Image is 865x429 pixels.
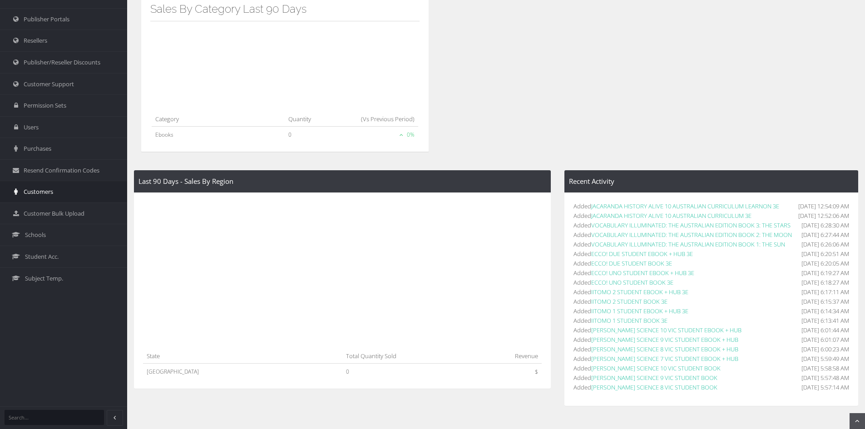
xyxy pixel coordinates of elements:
[801,240,849,249] span: [DATE] 6:26:06 AM
[573,383,849,392] li: Added
[801,383,849,392] span: [DATE] 5:57:14 AM
[801,287,849,297] span: [DATE] 6:17:11 AM
[591,250,693,258] a: ECCO! DUE STUDENT EBOOK + HUB 3E
[573,316,849,325] li: Added
[573,230,849,240] li: Added
[285,110,329,127] th: Quantity
[801,364,849,373] span: [DATE] 5:58:58 AM
[573,354,849,364] li: Added
[591,374,717,382] a: [PERSON_NAME] SCIENCE 9 VIC STUDENT BOOK
[25,274,63,283] span: Subject Temp.
[342,347,473,364] th: Total Quantity Sold
[591,307,688,315] a: IITOMO 1 STUDENT EBOOK + HUB 3E
[24,36,47,45] span: Resellers
[798,211,849,221] span: [DATE] 12:52:06 AM
[801,230,849,240] span: [DATE] 6:27:44 AM
[5,410,104,425] input: Search...
[24,166,99,175] span: Resend Confirmation Codes
[24,80,74,89] span: Customer Support
[24,123,39,132] span: Users
[573,240,849,249] li: Added
[591,221,791,229] a: VOCABULARY ILLUMINATED: THE AUSTRALIAN EDITION BOOK 3: THE STARS
[801,259,849,268] span: [DATE] 6:20:05 AM
[473,363,542,380] td: $
[573,287,849,297] li: Added
[573,259,849,268] li: Added
[801,345,849,354] span: [DATE] 6:00:23 AM
[591,259,672,267] a: ECCO! DUE STUDENT BOOK 3E
[798,202,849,211] span: [DATE] 12:54:09 AM
[150,3,420,15] h3: Sales By Category Last 90 Days
[801,249,849,259] span: [DATE] 6:20:51 AM
[801,278,849,287] span: [DATE] 6:18:27 AM
[573,202,849,211] li: Added
[591,202,779,210] a: JACARANDA HISTORY ALIVE 10 AUSTRALIAN CURRICULUM LEARNON 3E
[801,221,849,230] span: [DATE] 6:28:30 AM
[24,144,51,153] span: Purchases
[801,268,849,278] span: [DATE] 6:19:27 AM
[329,110,418,127] th: (Vs Previous Period)
[25,231,46,239] span: Schools
[591,316,667,325] a: IITOMO 1 STUDENT BOOK 3E
[143,363,342,380] td: [GEOGRAPHIC_DATA]
[591,288,688,296] a: IITOMO 2 STUDENT EBOOK + HUB 3E
[24,209,84,218] span: Customer Bulk Upload
[801,373,849,383] span: [DATE] 5:57:48 AM
[591,383,717,391] a: [PERSON_NAME] SCIENCE 8 VIC STUDENT BOOK
[573,211,849,221] li: Added
[24,101,66,110] span: Permission Sets
[801,297,849,306] span: [DATE] 6:15:37 AM
[24,15,69,24] span: Publisher Portals
[801,335,849,345] span: [DATE] 6:01:07 AM
[152,110,285,127] th: Category
[24,187,53,196] span: Customers
[573,325,849,335] li: Added
[801,325,849,335] span: [DATE] 6:01:44 AM
[25,252,59,261] span: Student Acc.
[591,231,792,239] a: VOCABULARY ILLUMINATED: THE AUSTRALIAN EDITION BOOK 2: THE MOON
[573,221,849,230] li: Added
[152,127,285,143] td: Ebooks
[573,268,849,278] li: Added
[801,306,849,316] span: [DATE] 6:14:34 AM
[573,335,849,345] li: Added
[138,178,546,185] h4: Last 90 Days - Sales By Region
[801,354,849,364] span: [DATE] 5:59:49 AM
[573,345,849,354] li: Added
[573,373,849,383] li: Added
[591,355,738,363] a: [PERSON_NAME] SCIENCE 7 VIC STUDENT EBOOK + HUB
[342,363,473,380] td: 0
[573,364,849,373] li: Added
[285,127,329,143] td: 0
[801,316,849,325] span: [DATE] 6:13:41 AM
[573,249,849,259] li: Added
[591,269,694,277] a: ECCO! UNO STUDENT EBOOK + HUB 3E
[591,364,721,372] a: [PERSON_NAME] SCIENCE 10 VIC STUDENT BOOK
[591,278,673,286] a: ECCO! UNO STUDENT BOOK 3E
[573,306,849,316] li: Added
[591,345,738,353] a: [PERSON_NAME] SCIENCE 8 VIC STUDENT EBOOK + HUB
[573,297,849,306] li: Added
[569,178,854,185] h4: Recent Activity
[591,240,785,248] a: VOCABULARY ILLUMINATED: THE AUSTRALIAN EDITION BOOK 1: THE SUN
[591,212,751,220] a: JACARANDA HISTORY ALIVE 10 AUSTRALIAN CURRICULUM 3E
[591,297,667,306] a: IITOMO 2 STUDENT BOOK 3E
[329,127,418,143] td: 0%
[573,278,849,287] li: Added
[143,347,342,364] th: State
[473,347,542,364] th: Revenue
[591,326,741,334] a: [PERSON_NAME] SCIENCE 10 VIC STUDENT EBOOK + HUB
[591,335,738,344] a: [PERSON_NAME] SCIENCE 9 VIC STUDENT EBOOK + HUB
[24,58,100,67] span: Publisher/Reseller Discounts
